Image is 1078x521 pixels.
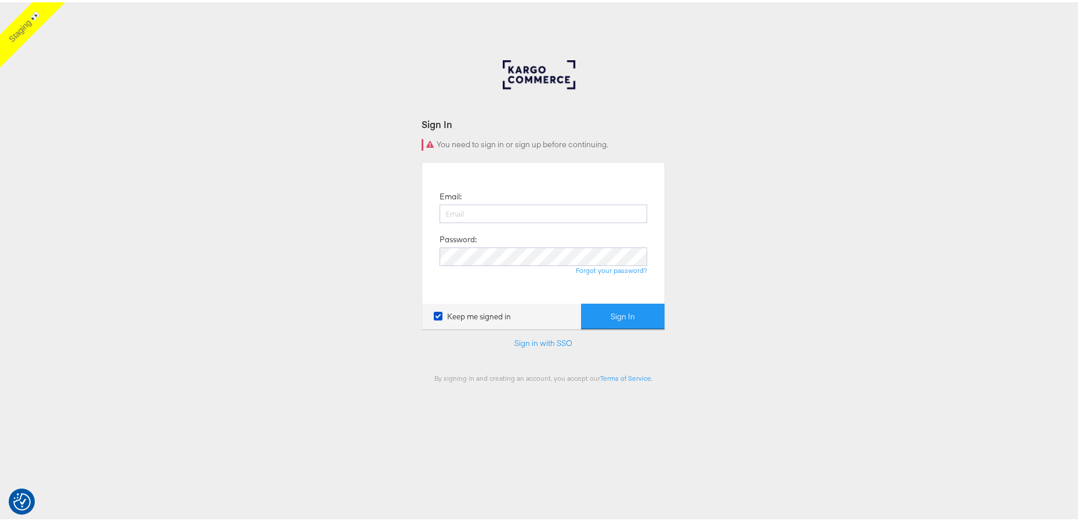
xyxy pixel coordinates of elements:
a: Sign in with SSO [514,336,572,346]
button: Consent Preferences [13,491,31,508]
a: Forgot your password? [576,264,647,272]
img: Revisit consent button [13,491,31,508]
div: You need to sign in or sign up before continuing. [422,137,665,148]
div: By signing in and creating an account, you accept our . [422,371,665,380]
button: Sign In [581,301,665,327]
label: Email: [440,189,462,200]
input: Email [440,202,647,221]
a: Terms of Service [600,371,651,380]
label: Keep me signed in [434,309,511,320]
div: Sign In [422,115,665,129]
label: Password: [440,232,477,243]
